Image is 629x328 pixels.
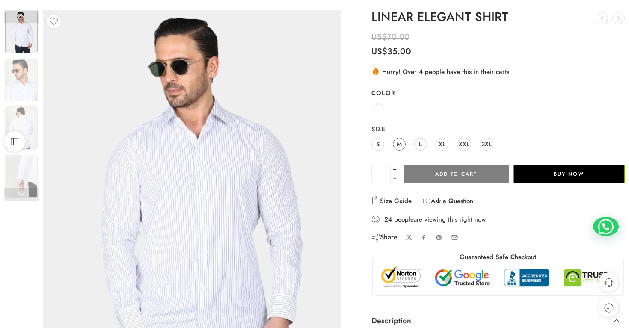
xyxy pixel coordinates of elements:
strong: people [394,215,414,224]
a: XXL [457,138,471,151]
span: 3XL [481,138,492,150]
button: Add to cart [404,165,509,183]
div: Hurry! Over 4 people have this in their carts [371,66,625,77]
a: Ask a Question [422,196,473,206]
a: Share on X [406,234,412,241]
img: Trust [379,266,617,289]
button: Buy Now [513,165,625,183]
a: S [371,138,384,151]
span: US$ [371,45,387,58]
label: Color [371,89,625,97]
img: Artboard 2-04 (1) [5,59,38,101]
a: XL [436,138,448,151]
span: S [376,138,380,150]
strong: 24 [384,215,392,224]
bdi: 35.00 [371,45,411,58]
img: Artboard 2-04 (1) [5,11,38,53]
a: Email to your friends [451,234,458,241]
span: XXL [459,138,469,150]
label: Size [371,125,625,133]
bdi: 70.00 [371,31,409,43]
span: M [397,138,402,150]
div: Share [371,233,398,242]
h1: LINEAR ELEGANT SHIRT [371,10,625,24]
img: Artboard 2-04 (1) [5,155,38,198]
span: L [419,138,422,150]
legend: Guaranteed Safe Checkout [455,253,540,262]
a: Pin on Pinterest [436,234,442,241]
div: are viewing this right now [371,215,625,224]
a: M [393,138,406,151]
span: US$ [371,31,387,43]
a: 3XL [480,138,493,151]
span: XL [439,138,445,150]
a: Share on Facebook [421,234,427,241]
img: Artboard 2-04 (1) [5,106,38,149]
input: Product quantity [371,165,391,183]
a: Size Guide [371,196,412,206]
a: L [414,138,427,151]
